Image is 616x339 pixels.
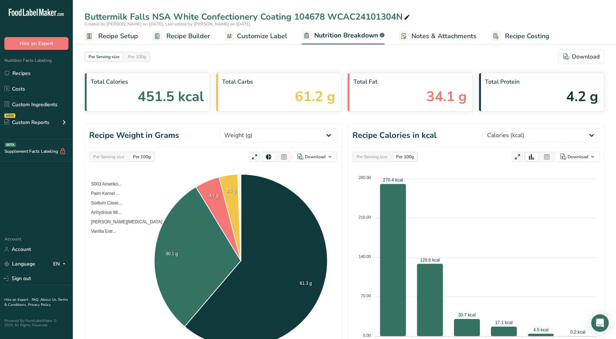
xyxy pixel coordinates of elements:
[314,31,378,40] span: Nutrition Breakdown
[222,77,335,86] span: Total Carbs
[40,297,58,302] a: About Us .
[91,77,204,86] span: Total Calories
[566,86,598,107] span: 4.2 g
[28,302,51,307] a: Privacy Policy
[86,200,122,206] span: Sodium Casei...
[84,21,250,27] span: Created by [PERSON_NAME] on [DATE], Last edited by [PERSON_NAME] on [DATE]
[84,28,138,44] a: Recipe Setup
[90,153,127,161] div: Per Serving size
[86,191,120,196] span: Palm Kernel ...
[556,152,600,162] button: Download
[4,319,68,327] div: Powered By FoodLabelMaker © 2025 All Rights Reserved
[558,49,604,64] button: Download
[86,53,122,61] div: Per Serving size
[86,182,122,187] span: S003 Ameriko...
[505,31,549,41] span: Recipe Costing
[4,297,68,307] a: Terms & Conditions .
[237,31,287,41] span: Customize Label
[125,53,149,61] div: Per 100g
[399,28,477,44] a: Notes & Attachments
[4,297,30,302] a: Hire an Expert .
[361,294,371,298] tspan: 70.00
[302,27,384,45] a: Nutrition Breakdown
[4,119,50,126] div: Custom Reports
[426,86,467,107] span: 34.1 g
[4,37,68,50] button: Hire an Expert
[359,254,371,259] tspan: 140.00
[363,333,371,338] tspan: 0.00
[563,52,600,61] div: Download
[32,297,40,302] a: FAQ .
[53,260,68,268] div: EN
[305,153,325,160] div: Download
[153,28,210,44] a: Recipe Builder
[568,153,588,160] div: Download
[354,77,467,86] span: Total Fat
[4,113,15,118] div: NEW
[5,143,16,147] div: BETA
[359,175,371,180] tspan: 280.00
[86,229,116,234] span: Vanilla Extr...
[225,28,287,44] a: Customize Label
[485,77,598,86] span: Total Protein
[89,129,179,141] h1: Recipe Weight in Grams
[411,31,477,41] span: Notes & Attachments
[591,314,609,332] div: Open Intercom Messenger
[166,31,210,41] span: Recipe Builder
[130,153,154,161] div: Per 100g
[138,86,204,107] span: 451.5 kcal
[352,129,437,141] h1: Recipe Calories in kcal
[293,152,337,162] button: Download
[295,86,335,107] span: 61.2 g
[393,153,417,161] div: Per 100g
[98,31,138,41] span: Recipe Setup
[86,219,162,224] span: [PERSON_NAME][MEDICAL_DATA]
[84,10,411,23] div: Buttermilk Falls NSA White Confectionery Coating 104678 WCAC24101304N
[4,258,35,270] a: Language
[359,215,371,219] tspan: 210.00
[354,153,390,161] div: Per Serving size
[86,210,121,215] span: Anhydrous Mi...
[491,28,549,44] a: Recipe Costing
